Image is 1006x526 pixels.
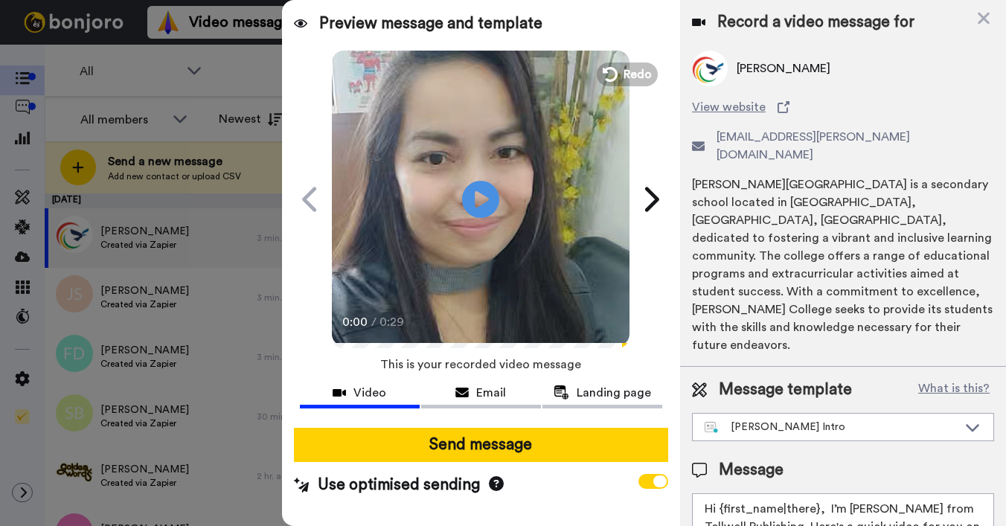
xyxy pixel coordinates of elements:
span: / [371,313,377,331]
img: nextgen-template.svg [705,422,719,434]
span: 0:29 [379,313,406,331]
button: What is this? [914,379,994,401]
div: [PERSON_NAME] Intro [705,420,958,434]
a: View website [692,98,994,116]
span: Email [476,384,506,402]
span: Message [719,459,784,481]
div: [PERSON_NAME][GEOGRAPHIC_DATA] is a secondary school located in [GEOGRAPHIC_DATA], [GEOGRAPHIC_DA... [692,176,994,354]
span: Video [353,384,386,402]
span: Message template [719,379,852,401]
button: Send message [294,428,668,462]
span: Use optimised sending [318,474,480,496]
span: Landing page [577,384,651,402]
span: 0:00 [342,313,368,331]
span: View website [692,98,766,116]
span: [EMAIL_ADDRESS][PERSON_NAME][DOMAIN_NAME] [717,128,994,164]
span: This is your recorded video message [380,348,581,381]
